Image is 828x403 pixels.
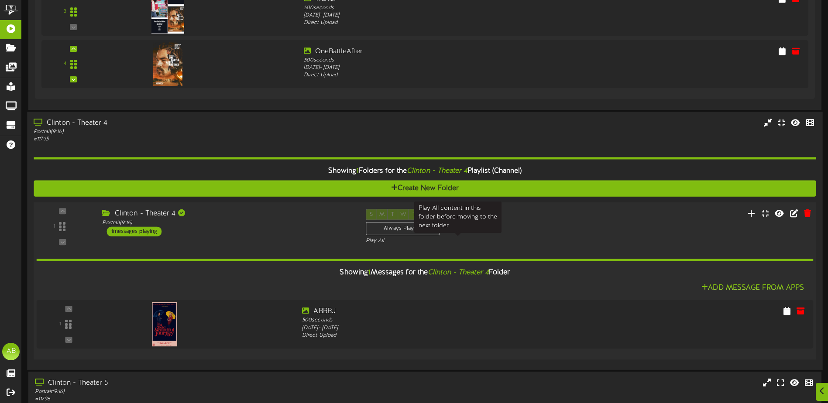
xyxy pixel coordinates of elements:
div: OneBattleAfter [304,47,610,57]
div: Direct Upload [304,19,610,27]
div: Clinton - Theater 5 [35,378,352,388]
div: [DATE] - [DATE] [302,324,612,331]
div: Clinton - Theater 4 [34,118,352,128]
div: Portrait ( 9:16 ) [34,128,352,136]
span: 1 [368,269,371,277]
div: 500 seconds [302,317,612,324]
div: 1 messages playing [107,227,162,236]
div: Clinton - Theater 4 [102,209,352,219]
div: 500 seconds [304,57,610,64]
button: Add Message From Apps [699,282,807,293]
div: Play All [366,237,550,245]
div: Showing Messages for the Folder [30,263,820,282]
div: 500 seconds [304,4,610,12]
img: 120a215a-fd19-4c90-8746-076f88636fc0.jpg [152,302,177,346]
div: ABBBJ [302,307,612,317]
span: 1 [356,167,359,175]
div: Portrait ( 9:16 ) [35,388,352,396]
div: Showing Folders for the Playlist (Channel) [27,162,822,181]
div: [DATE] - [DATE] [304,12,610,19]
div: Direct Upload [304,72,610,79]
div: AB [2,343,20,360]
button: Create New Folder [34,181,816,197]
div: Direct Upload [302,332,612,339]
div: Portrait ( 9:16 ) [102,219,352,226]
div: # 11796 [35,396,352,403]
i: Clinton - Theater 4 [428,269,489,277]
div: # 11795 [34,136,352,143]
div: Always Playing [366,222,440,235]
i: Clinton - Theater 4 [407,167,467,175]
img: 6e78dfb8-ce6a-425b-b7e7-d429b046a86c.jpg [153,42,183,86]
div: [DATE] - [DATE] [304,64,610,72]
